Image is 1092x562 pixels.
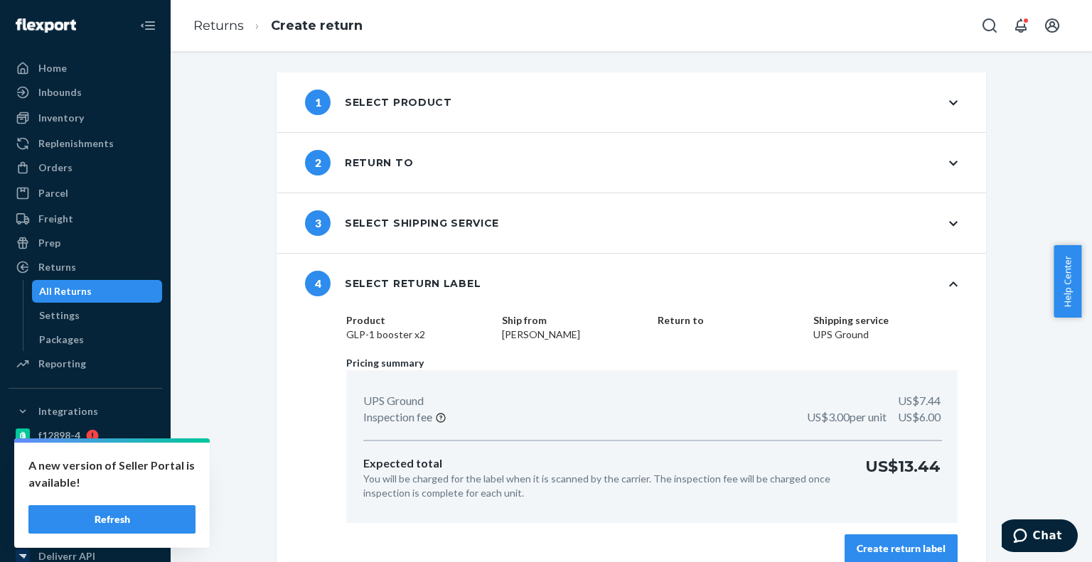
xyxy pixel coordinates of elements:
[38,357,86,371] div: Reporting
[813,313,958,328] dt: Shipping service
[28,457,196,491] p: A new version of Seller Portal is available!
[346,313,491,328] dt: Product
[38,111,84,125] div: Inventory
[9,448,162,471] a: 6e639d-fc
[38,236,60,250] div: Prep
[807,409,941,426] p: US$6.00
[9,521,162,544] a: Amazon
[502,313,646,328] dt: Ship from
[1038,11,1066,40] button: Open account menu
[363,409,432,426] p: Inspection fee
[182,5,374,47] ol: breadcrumbs
[9,256,162,279] a: Returns
[38,61,67,75] div: Home
[363,472,842,500] p: You will be charged for the label when it is scanned by the carrier. The inspection fee will be c...
[9,207,162,230] a: Freight
[16,18,76,33] img: Flexport logo
[346,328,491,342] dd: GLP-1 booster x2
[9,352,162,375] a: Reporting
[28,505,196,534] button: Refresh
[898,393,941,409] p: US$7.44
[39,284,92,298] div: All Returns
[38,212,73,226] div: Freight
[38,186,68,200] div: Parcel
[134,11,162,40] button: Close Navigation
[9,132,162,155] a: Replenishments
[865,455,941,500] p: US$13.44
[9,182,162,205] a: Parcel
[32,328,163,351] a: Packages
[1007,11,1035,40] button: Open notifications
[305,90,331,115] span: 1
[9,497,162,519] a: 5176b9-7b
[363,393,424,409] p: UPS Ground
[38,404,98,418] div: Integrations
[1054,245,1081,318] button: Help Center
[9,424,162,447] a: f12898-4
[502,328,646,342] dd: [PERSON_NAME]
[39,333,84,347] div: Packages
[9,57,162,80] a: Home
[9,107,162,129] a: Inventory
[38,161,73,175] div: Orders
[346,356,958,370] p: Pricing summary
[305,210,331,236] span: 3
[9,156,162,179] a: Orders
[857,541,946,556] div: Create return label
[807,410,887,423] span: US$3.00 per unit
[38,428,80,443] div: f12898-4
[38,260,76,274] div: Returns
[9,472,162,495] a: gnzsuz-v5
[39,308,80,323] div: Settings
[38,85,82,99] div: Inbounds
[193,18,244,33] a: Returns
[813,328,958,342] dd: UPS Ground
[658,313,802,328] dt: Return to
[32,304,163,327] a: Settings
[9,232,162,254] a: Prep
[9,81,162,104] a: Inbounds
[38,136,114,151] div: Replenishments
[305,271,481,296] div: Select return label
[305,90,452,115] div: Select product
[363,455,842,472] p: Expected total
[32,280,163,303] a: All Returns
[975,11,1004,40] button: Open Search Box
[305,210,499,236] div: Select shipping service
[271,18,363,33] a: Create return
[9,400,162,423] button: Integrations
[305,150,331,175] span: 2
[305,150,413,175] div: Return to
[1002,519,1078,555] iframe: Opens a widget where you can chat to one of our agents
[305,271,331,296] span: 4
